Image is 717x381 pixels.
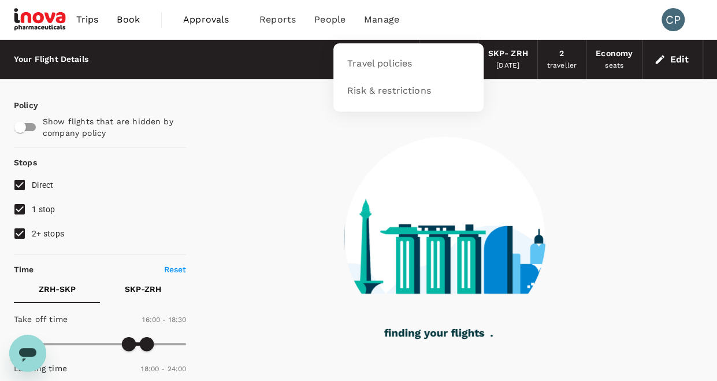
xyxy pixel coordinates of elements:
div: SKP - ZRH [488,47,527,60]
strong: Stops [14,158,37,167]
div: traveller [547,60,577,72]
div: Your Flight Details [14,53,88,66]
iframe: Button to launch messaging window, conversation in progress [9,335,46,372]
p: Time [14,264,34,275]
div: seats [605,60,623,72]
img: iNova Pharmaceuticals [14,7,67,32]
div: CP [662,8,685,31]
p: Landing time [14,362,67,374]
button: Edit [652,50,693,69]
span: 1 stop [32,205,55,214]
a: Travel policies [340,50,477,77]
span: Reports [259,13,296,27]
span: Risk & restrictions [347,84,431,98]
span: Manage [364,13,399,27]
div: Economy [596,47,633,60]
p: ZRH - SKP [39,283,76,295]
span: 2+ stops [32,229,64,238]
span: Travel policies [347,57,412,71]
span: Direct [32,180,54,190]
span: People [314,13,346,27]
span: Trips [76,13,99,27]
div: 2 [559,47,564,60]
a: Risk & restrictions [340,77,477,105]
span: 18:00 - 24:00 [141,365,186,373]
g: finding your flights [384,329,484,339]
span: Approvals [183,13,241,27]
div: [DATE] [496,60,519,72]
span: Book [117,13,140,27]
g: . [491,335,493,336]
p: Reset [164,264,187,275]
p: Policy [14,99,24,111]
p: Show flights that are hidden by company policy [43,116,179,139]
p: Take off time [14,313,68,325]
p: SKP - ZRH [125,283,161,295]
span: 16:00 - 18:30 [142,316,186,324]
